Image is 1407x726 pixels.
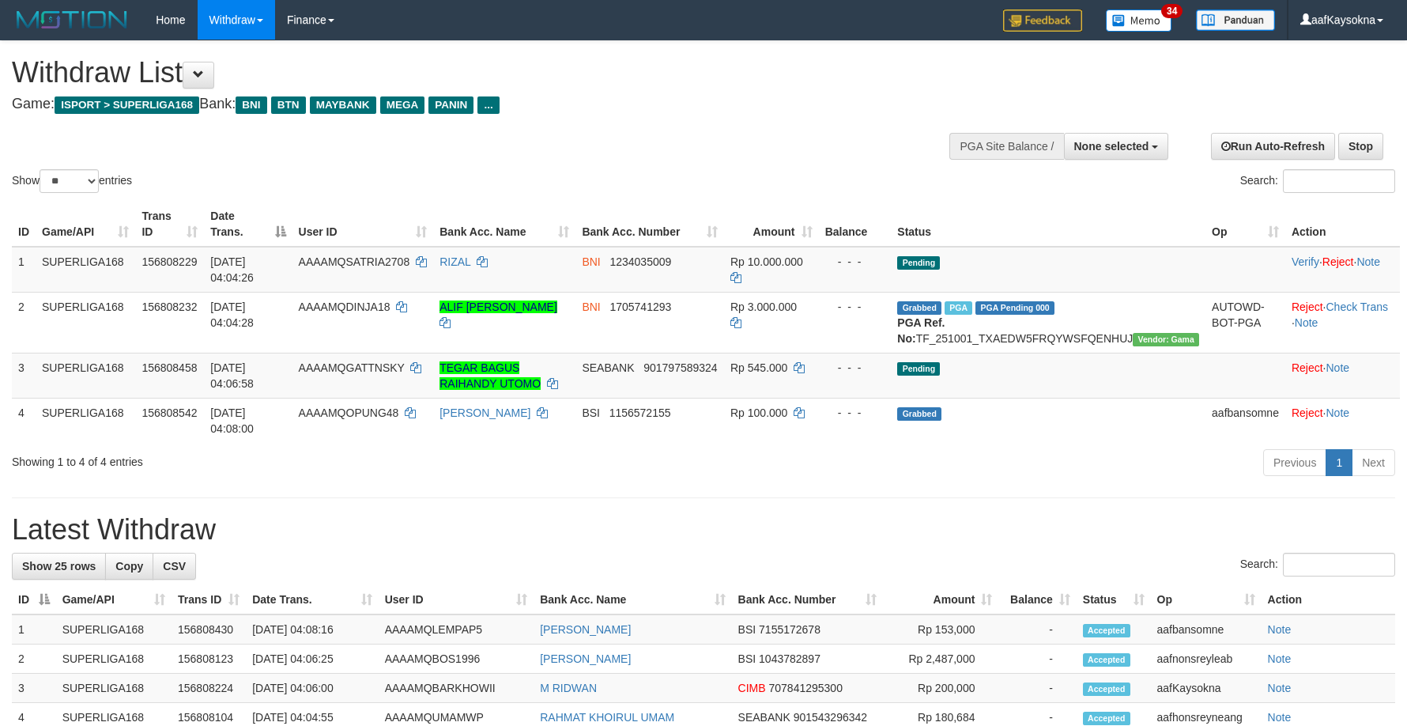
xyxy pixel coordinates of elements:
span: Copy 7155172678 to clipboard [759,623,820,636]
span: Accepted [1083,683,1130,696]
td: - [998,674,1076,703]
td: · · [1285,292,1400,353]
a: Reject [1322,255,1354,268]
th: Action [1285,202,1400,247]
span: 156808458 [141,361,197,374]
span: [DATE] 04:08:00 [210,406,254,435]
td: aafbansomne [1151,614,1262,645]
span: AAAAMQGATTNSKY [299,361,405,374]
div: - - - [825,405,885,421]
span: Grabbed [897,301,941,315]
a: RIZAL [439,255,470,268]
th: Status [891,202,1205,247]
a: 1 [1326,449,1352,476]
h4: Game: Bank: [12,96,922,112]
th: Amount: activate to sort column ascending [883,585,998,614]
a: Check Trans [1326,301,1389,313]
span: None selected [1074,140,1149,153]
input: Search: [1283,169,1395,193]
td: · [1285,398,1400,443]
span: BNI [236,96,266,114]
span: [DATE] 04:06:58 [210,361,254,390]
a: TEGAR BAGUS RAIHANDY UTOMO [439,361,541,390]
span: Marked by aafphoenmanit [945,301,972,315]
h1: Latest Withdraw [12,514,1395,546]
span: BNI [582,255,600,268]
a: Next [1352,449,1395,476]
td: [DATE] 04:08:16 [246,614,378,645]
th: Date Trans.: activate to sort column descending [204,202,292,247]
span: PGA Pending [975,301,1054,315]
label: Show entries [12,169,132,193]
a: ALIF [PERSON_NAME] [439,301,557,313]
a: [PERSON_NAME] [540,652,631,665]
td: 156808123 [172,645,246,674]
td: Rp 2,487,000 [883,645,998,674]
span: [DATE] 04:04:28 [210,301,254,329]
span: Copy 901797589324 to clipboard [643,361,717,374]
td: 1 [12,247,36,293]
a: Note [1268,711,1292,724]
span: BSI [738,652,756,665]
a: Note [1268,652,1292,665]
th: Op: activate to sort column ascending [1151,585,1262,614]
div: - - - [825,299,885,315]
h1: Withdraw List [12,57,922,89]
div: PGA Site Balance / [949,133,1063,160]
a: [PERSON_NAME] [439,406,530,419]
span: PANIN [428,96,473,114]
td: SUPERLIGA168 [56,645,172,674]
span: CIMB [738,682,766,694]
span: Accepted [1083,624,1130,637]
a: Reject [1292,406,1323,419]
td: SUPERLIGA168 [36,398,135,443]
span: Copy 1705741293 to clipboard [609,301,671,313]
div: Showing 1 to 4 of 4 entries [12,448,575,470]
td: Rp 200,000 [883,674,998,703]
span: Rp 10.000.000 [730,255,803,268]
span: Accepted [1083,653,1130,667]
td: - [998,614,1076,645]
span: Show 25 rows [22,560,96,573]
span: SEABANK [582,361,634,374]
b: PGA Ref. No: [897,316,945,345]
span: Rp 100.000 [730,406,787,419]
select: Showentries [40,169,99,193]
td: SUPERLIGA168 [36,292,135,353]
td: SUPERLIGA168 [56,614,172,645]
td: Rp 153,000 [883,614,998,645]
td: SUPERLIGA168 [56,674,172,703]
th: ID: activate to sort column descending [12,585,56,614]
span: Rp 3.000.000 [730,301,797,313]
label: Search: [1240,553,1395,577]
th: Game/API: activate to sort column ascending [56,585,172,614]
span: 156808229 [141,255,197,268]
a: Copy [105,553,153,580]
button: None selected [1064,133,1169,160]
th: Bank Acc. Name: activate to sort column ascending [534,585,731,614]
a: Verify [1292,255,1319,268]
td: [DATE] 04:06:25 [246,645,378,674]
span: BTN [271,96,306,114]
span: 156808542 [141,406,197,419]
td: aafbansomne [1205,398,1285,443]
td: aafKaysokna [1151,674,1262,703]
span: Copy 707841295300 to clipboard [769,682,843,694]
a: Show 25 rows [12,553,106,580]
img: Feedback.jpg [1003,9,1082,32]
span: ... [477,96,499,114]
span: Copy 1234035009 to clipboard [609,255,671,268]
input: Search: [1283,553,1395,577]
td: AAAAMQLEMPAP5 [379,614,534,645]
td: SUPERLIGA168 [36,353,135,398]
span: Copy 1156572155 to clipboard [609,406,671,419]
span: Copy [115,560,143,573]
th: Action [1262,585,1395,614]
a: Previous [1263,449,1326,476]
th: Bank Acc. Number: activate to sort column ascending [732,585,884,614]
span: AAAAMQOPUNG48 [299,406,399,419]
span: MEGA [380,96,425,114]
td: TF_251001_TXAEDW5FRQYWSFQENHUJ [891,292,1205,353]
th: Bank Acc. Number: activate to sort column ascending [575,202,724,247]
span: [DATE] 04:04:26 [210,255,254,284]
